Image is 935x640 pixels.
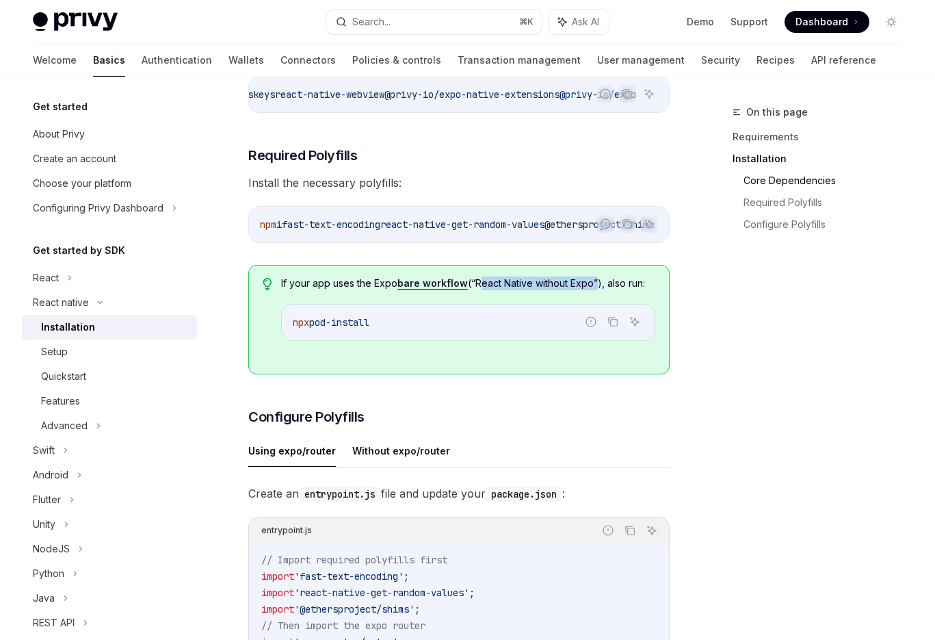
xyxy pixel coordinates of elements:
span: react-native-webview [275,88,384,101]
span: 'react-native-get-random-values' [294,587,469,599]
div: Android [33,467,68,483]
span: i [276,218,282,231]
span: npm [260,218,276,231]
span: @ethersproject/shims [544,218,654,231]
a: About Privy [22,122,197,146]
a: Installation [733,148,913,170]
div: Flutter [33,491,61,508]
svg: Tip [263,278,272,290]
button: Toggle dark mode [880,11,902,33]
a: Required Polyfills [743,192,913,214]
button: Ask AI [643,522,661,539]
span: ; [469,587,475,599]
a: Quickstart [22,364,197,389]
a: Requirements [733,126,913,148]
span: npx [293,316,309,329]
code: entrypoint.js [299,487,381,502]
a: Basics [93,44,125,77]
span: On this page [746,104,808,120]
div: REST API [33,615,75,631]
button: Using expo/router [248,435,336,467]
a: Dashboard [785,11,869,33]
button: Copy the contents from the code block [621,522,639,539]
div: Swift [33,442,55,459]
span: react-native-get-random-values [380,218,544,231]
div: NodeJS [33,541,70,557]
h5: Get started by SDK [33,242,125,259]
a: Features [22,389,197,413]
div: React native [33,294,89,311]
span: // Import required polyfills first [261,554,447,566]
div: Create an account [33,151,116,167]
div: Unity [33,516,55,533]
span: // Then import the expo router [261,619,425,632]
span: fast-text-encoding [282,218,380,231]
button: Copy the contents from the code block [618,85,636,103]
a: Welcome [33,44,77,77]
span: If your app uses the Expo (“React Native without Expo”), also run: [281,277,655,290]
div: Python [33,565,64,582]
div: About Privy [33,126,85,142]
div: React [33,270,59,286]
button: Report incorrect code [599,522,617,539]
a: Core Dependencies [743,170,913,192]
span: pod-install [309,316,369,329]
span: ; [414,603,420,615]
button: Ask AI [626,313,644,331]
a: Installation [22,315,197,340]
a: Configure Polyfills [743,214,913,235]
span: import [261,570,294,583]
a: Demo [687,15,714,29]
a: Transaction management [458,44,581,77]
div: Advanced [41,418,88,434]
a: Create an account [22,146,197,171]
a: Recipes [756,44,795,77]
span: @privy-io/expo-native-extensions [384,88,559,101]
div: Setup [41,344,68,360]
a: Security [701,44,740,77]
span: ⌘ K [519,16,534,27]
span: Configure Polyfills [248,407,365,426]
div: Installation [41,319,95,335]
div: Configuring Privy Dashboard [33,200,163,216]
button: Report incorrect code [596,215,614,233]
a: Wallets [228,44,264,77]
span: Required Polyfills [248,146,357,165]
button: Without expo/router [352,435,450,467]
div: Search... [352,14,391,30]
span: import [261,587,294,599]
button: Ask AI [640,215,658,233]
button: Report incorrect code [596,85,614,103]
span: import [261,603,294,615]
a: Policies & controls [352,44,441,77]
img: light logo [33,12,118,31]
a: Setup [22,340,197,364]
a: API reference [811,44,876,77]
span: Install the necessary polyfills: [248,173,670,192]
button: Search...⌘K [326,10,542,34]
span: ; [404,570,409,583]
div: entrypoint.js [261,522,312,539]
a: Authentication [142,44,212,77]
a: bare workflow [397,277,468,290]
div: Choose your platform [33,175,131,192]
span: Ask AI [572,15,599,29]
a: Choose your platform [22,171,197,196]
a: User management [597,44,685,77]
a: Connectors [280,44,336,77]
span: '@ethersproject/shims' [294,603,414,615]
div: Features [41,393,80,409]
button: Copy the contents from the code block [604,313,622,331]
button: Ask AI [549,10,609,34]
button: Report incorrect code [582,313,600,331]
span: @privy-io/expo [559,88,636,101]
span: 'fast-text-encoding' [294,570,404,583]
code: package.json [486,487,562,502]
h5: Get started [33,99,88,115]
div: Java [33,590,55,606]
a: Support [730,15,768,29]
span: Create an file and update your : [248,484,670,503]
div: Quickstart [41,368,86,385]
button: Copy the contents from the code block [618,215,636,233]
button: Ask AI [640,85,658,103]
